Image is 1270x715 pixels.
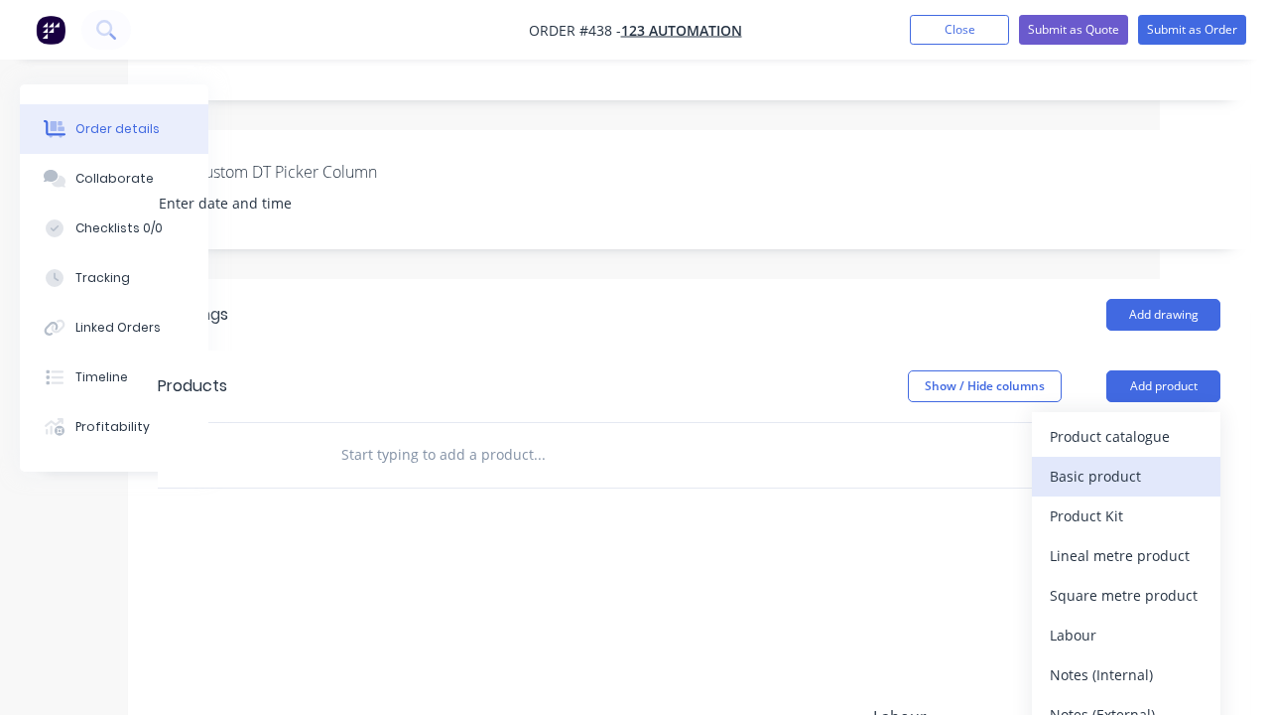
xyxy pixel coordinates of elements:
[145,189,392,218] input: Enter date and time
[75,269,130,287] div: Tracking
[36,15,65,45] img: Factory
[75,319,161,337] div: Linked Orders
[1106,370,1220,402] button: Add product
[20,402,208,452] button: Profitability
[529,21,621,40] span: Order #438 -
[20,154,208,204] button: Collaborate
[20,204,208,253] button: Checklists 0/0
[1050,422,1203,451] div: Product catalogue
[1019,15,1128,45] button: Submit as Quote
[158,160,406,184] label: New Custom DT Picker Column
[910,15,1009,45] button: Close
[1050,660,1203,689] div: Notes (Internal)
[1050,581,1203,610] div: Square metre product
[20,253,208,303] button: Tracking
[1050,462,1203,491] div: Basic product
[158,374,227,398] div: Products
[1050,501,1203,530] div: Product Kit
[1050,621,1203,649] div: Labour
[75,120,160,138] div: Order details
[1106,299,1220,331] button: Add drawing
[621,21,742,40] a: 123 Automation
[340,435,737,475] input: Start typing to add a product...
[75,170,154,188] div: Collaborate
[75,368,128,386] div: Timeline
[1138,15,1246,45] button: Submit as Order
[908,370,1062,402] button: Show / Hide columns
[75,418,150,436] div: Profitability
[20,104,208,154] button: Order details
[20,303,208,353] button: Linked Orders
[20,353,208,402] button: Timeline
[75,219,163,237] div: Checklists 0/0
[1050,541,1203,570] div: Lineal metre product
